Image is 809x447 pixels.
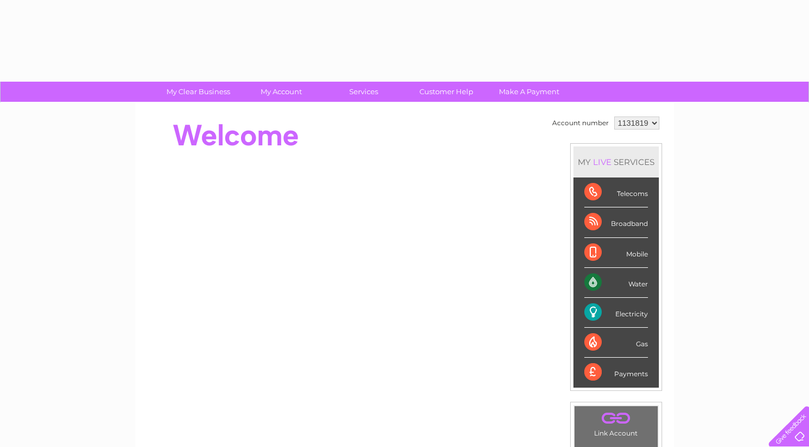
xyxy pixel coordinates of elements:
div: Telecoms [584,177,648,207]
a: My Clear Business [153,82,243,102]
td: Link Account [574,406,658,440]
td: Account number [549,114,612,132]
div: Electricity [584,298,648,328]
div: Water [584,268,648,298]
div: Payments [584,358,648,387]
a: Services [319,82,409,102]
a: Make A Payment [484,82,574,102]
div: Gas [584,328,648,358]
a: Customer Help [402,82,491,102]
a: My Account [236,82,326,102]
div: Broadband [584,207,648,237]
div: Mobile [584,238,648,268]
div: MY SERVICES [573,146,659,177]
a: . [577,409,655,428]
div: LIVE [591,157,614,167]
